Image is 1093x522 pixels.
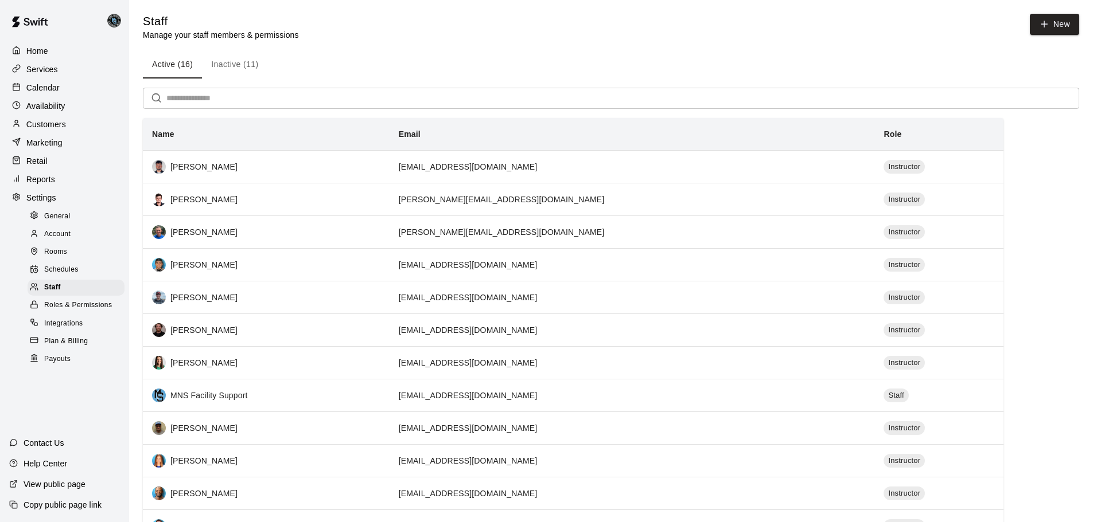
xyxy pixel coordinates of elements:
[152,258,380,272] div: [PERSON_NAME]
[884,225,925,239] div: Instructor
[152,356,380,370] div: [PERSON_NAME]
[884,323,925,337] div: Instructor
[9,171,120,188] a: Reports
[28,261,129,279] a: Schedules
[390,183,875,215] td: [PERSON_NAME][EMAIL_ADDRESS][DOMAIN_NAME]
[26,64,58,75] p: Services
[152,454,166,468] img: 75411251-407a-4310-8e15-e6c41237ffb7%2F445ab630-80d8-414d-baa3-3d138da72339_Headshot_A%2520Macfar...
[884,194,925,205] span: Instructor
[44,318,83,329] span: Integrations
[152,421,166,435] img: 75411251-407a-4310-8e15-e6c41237ffb7%2F0a61ed3b-cee9-461a-8597-f1dd5d219f13_MnS%2520-%2520Mike%25...
[152,193,166,206] img: 75411251-407a-4310-8e15-e6c41237ffb7%2F367d99cc-5a26-4019-84fb-e6fa481f21b9_image-1753808355802
[26,192,56,203] p: Settings
[884,325,925,336] span: Instructor
[24,458,67,469] p: Help Center
[152,258,166,272] img: 75411251-407a-4310-8e15-e6c41237ffb7%2F801f6b35-13b7-48b9-a8c9-cfef20d3ae45_image-1746579893922
[9,134,120,151] div: Marketing
[26,45,48,57] p: Home
[390,150,875,183] td: [EMAIL_ADDRESS][DOMAIN_NAME]
[152,486,166,500] img: 75411251-407a-4310-8e15-e6c41237ffb7%2F6966a922-fcd6-4797-ad53-5d58f5f51fe5_Chie%2520Gunner_Heads...
[44,229,71,240] span: Account
[28,315,129,332] a: Integrations
[884,423,925,434] span: Instructor
[26,100,65,112] p: Availability
[152,291,166,304] img: 75411251-407a-4310-8e15-e6c41237ffb7%2F03d16d7e-9eec-4750-a666-a1f810d9c285_image-1741708330046
[152,421,380,435] div: [PERSON_NAME]
[390,346,875,379] td: [EMAIL_ADDRESS][DOMAIN_NAME]
[44,282,61,293] span: Staff
[884,454,925,468] div: Instructor
[152,129,174,139] b: Name
[390,411,875,444] td: [EMAIL_ADDRESS][DOMAIN_NAME]
[44,264,79,276] span: Schedules
[28,297,129,315] a: Roles & Permissions
[152,291,380,304] div: [PERSON_NAME]
[28,280,125,296] div: Staff
[28,226,125,242] div: Account
[28,333,125,350] div: Plan & Billing
[9,42,120,60] a: Home
[28,332,129,350] a: Plan & Billing
[26,174,55,185] p: Reports
[390,313,875,346] td: [EMAIL_ADDRESS][DOMAIN_NAME]
[884,292,925,303] span: Instructor
[9,97,120,115] a: Availability
[884,390,908,401] span: Staff
[884,358,925,368] span: Instructor
[28,297,125,313] div: Roles & Permissions
[152,486,380,500] div: [PERSON_NAME]
[152,454,380,468] div: [PERSON_NAME]
[884,488,925,499] span: Instructor
[28,244,129,261] a: Rooms
[884,421,925,435] div: Instructor
[28,225,129,243] a: Account
[152,323,166,337] img: 75411251-407a-4310-8e15-e6c41237ffb7%2Fd876b9bb-eef6-48d9-9856-0305c9e01bc0_image-1739382088197
[9,116,120,133] div: Customers
[884,388,908,402] div: Staff
[28,351,125,367] div: Payouts
[24,478,85,490] p: View public page
[9,79,120,96] a: Calendar
[28,244,125,260] div: Rooms
[28,279,129,297] a: Staff
[884,227,925,238] span: Instructor
[28,350,129,368] a: Payouts
[152,225,166,239] img: 75411251-407a-4310-8e15-e6c41237ffb7%2Fac8c3bca-f540-465a-9e0b-7c895d97df59_image-1751415215363
[9,61,120,78] a: Services
[28,209,125,225] div: General
[884,356,925,370] div: Instructor
[26,137,63,148] p: Marketing
[9,152,120,170] a: Retail
[884,258,925,272] div: Instructor
[143,51,202,79] button: Active (16)
[28,207,129,225] a: General
[152,356,166,370] img: 75411251-407a-4310-8e15-e6c41237ffb7%2F6eb1e3b1-e550-4b5f-94b5-8fc9d2ac58c1_image-1737582197972
[884,160,925,174] div: Instructor
[143,29,299,41] p: Manage your staff members & permissions
[152,323,380,337] div: [PERSON_NAME]
[44,211,71,222] span: General
[24,499,102,511] p: Copy public page link
[143,14,299,29] h5: Staff
[399,129,421,139] b: Email
[152,193,380,206] div: [PERSON_NAME]
[390,215,875,248] td: [PERSON_NAME][EMAIL_ADDRESS][DOMAIN_NAME]
[1030,14,1079,35] a: New
[24,437,64,449] p: Contact Us
[152,225,380,239] div: [PERSON_NAME]
[26,82,60,93] p: Calendar
[884,162,925,172] span: Instructor
[9,189,120,206] a: Settings
[390,281,875,313] td: [EMAIL_ADDRESS][DOMAIN_NAME]
[884,193,925,206] div: Instructor
[44,336,88,347] span: Plan & Billing
[152,388,166,402] img: 75411251-407a-4310-8e15-e6c41237ffb7%2Fdcec8b58-f704-4f1f-be4c-6c0aff200b6e_MnS%2520-%2520Hat%252...
[152,388,380,402] div: MNS Facility Support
